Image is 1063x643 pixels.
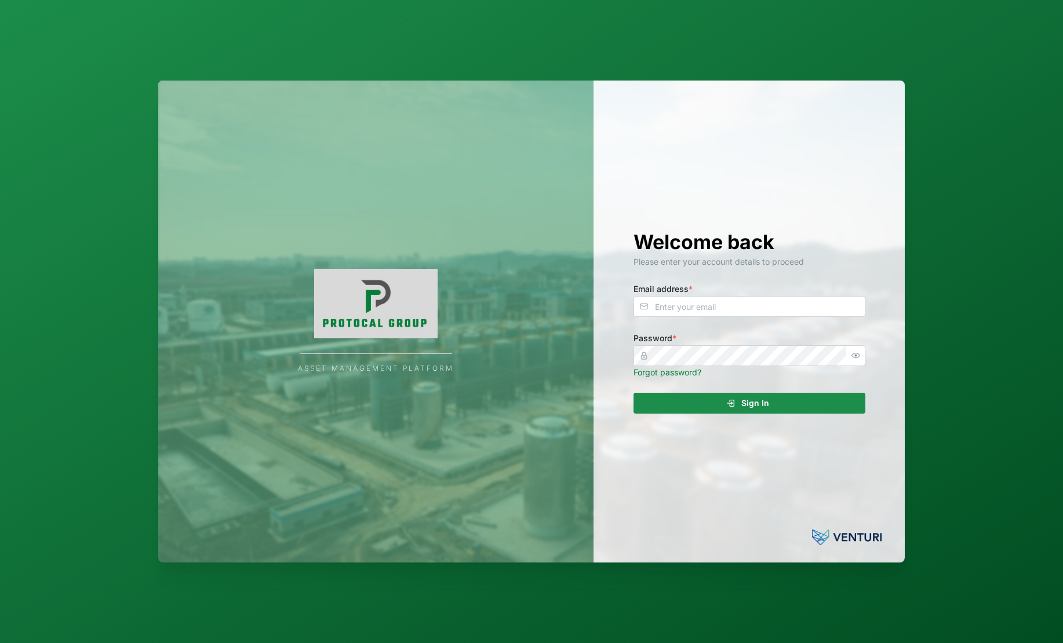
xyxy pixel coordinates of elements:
input: Enter your email [634,296,865,317]
a: Forgot password? [634,367,701,377]
span: Sign In [741,393,769,413]
button: Sign In [634,393,865,414]
img: Company Logo [260,269,492,338]
img: Powered by: Venturi [812,525,882,549]
div: Please enter your account details to proceed [634,255,865,268]
label: Password [634,332,676,345]
h1: Welcome back [634,229,865,255]
div: Asset Management Platform [298,363,454,374]
label: Email address [634,283,693,295]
